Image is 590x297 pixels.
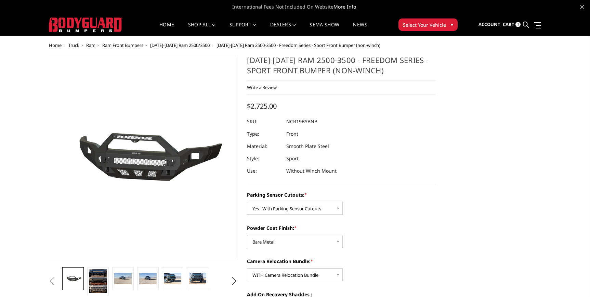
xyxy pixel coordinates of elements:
dt: Use: [247,165,281,177]
dt: Type: [247,128,281,140]
img: BODYGUARD BUMPERS [49,17,122,32]
a: More Info [333,3,356,10]
span: Account [478,21,500,27]
a: SEMA Show [310,22,339,36]
a: Support [230,22,257,36]
button: Previous [47,276,57,286]
dd: NCR19BYBNB [286,115,317,128]
label: Camera Relocation Bundle: [247,258,436,265]
a: shop all [188,22,216,36]
a: Ram [86,42,95,48]
dd: Smooth Plate Steel [286,140,329,152]
a: Write a Review [247,84,277,90]
a: Dealers [270,22,296,36]
img: 2019-2025 Ram 2500-3500 - Freedom Series - Sport Front Bumper (non-winch) [139,273,157,285]
dt: SKU: [247,115,281,128]
a: Truck [68,42,79,48]
a: News [353,22,367,36]
a: Account [478,15,500,34]
h1: [DATE]-[DATE] Ram 2500-3500 - Freedom Series - Sport Front Bumper (non-winch) [247,55,436,81]
a: 2019-2025 Ram 2500-3500 - Freedom Series - Sport Front Bumper (non-winch) [49,55,238,260]
a: Cart 1 [503,15,521,34]
span: Select Your Vehicle [403,21,446,28]
label: Powder Coat Finish: [247,224,436,232]
img: 2019-2025 Ram 2500-3500 - Freedom Series - Sport Front Bumper (non-winch) [64,275,82,283]
dt: Material: [247,140,281,152]
a: Home [159,22,174,36]
button: Next [229,276,239,286]
span: [DATE]-[DATE] Ram 2500-3500 - Freedom Series - Sport Front Bumper (non-winch) [217,42,380,48]
img: 2019-2025 Ram 2500-3500 - Freedom Series - Sport Front Bumper (non-winch) [114,273,132,285]
img: 2019-2025 Ram 2500-3500 - Freedom Series - Sport Front Bumper (non-winch) [189,273,206,285]
button: Select Your Vehicle [398,18,458,31]
span: Cart [503,21,514,27]
dd: Sport [286,152,299,165]
a: [DATE]-[DATE] Ram 2500/3500 [150,42,210,48]
span: ▾ [451,21,453,28]
a: Ram Front Bumpers [102,42,143,48]
a: Home [49,42,62,48]
iframe: Chat Widget [556,264,590,297]
dd: Front [286,128,298,140]
span: $2,725.00 [247,101,277,111]
label: Parking Sensor Cutouts: [247,191,436,198]
img: 2019-2025 Ram 2500-3500 - Freedom Series - Sport Front Bumper (non-winch) [164,273,181,285]
dd: Without Winch Mount [286,165,337,177]
dt: Style: [247,152,281,165]
img: Multiple lighting options [89,269,107,293]
span: 1 [515,22,521,27]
